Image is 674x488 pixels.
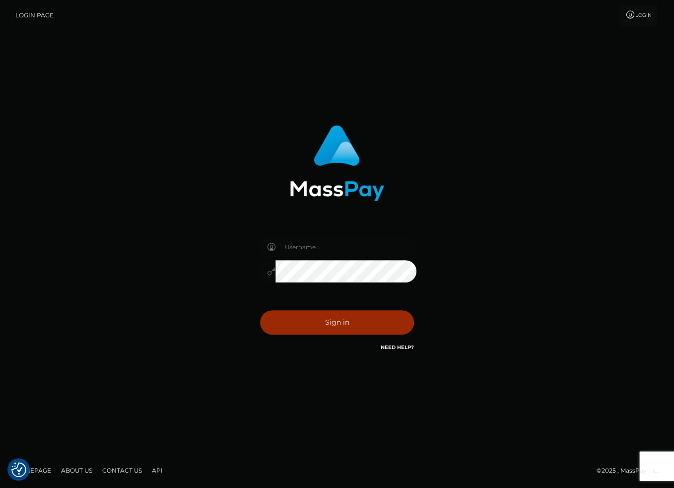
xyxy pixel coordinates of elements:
[597,465,667,476] div: © 2025 , MassPay Inc.
[290,125,384,201] img: MassPay Login
[275,236,416,258] input: Username...
[260,310,414,335] button: Sign in
[619,5,657,26] a: Login
[15,5,54,26] a: Login Page
[148,463,167,478] a: API
[11,463,55,478] a: Homepage
[381,344,414,350] a: Need Help?
[11,462,26,477] img: Revisit consent button
[57,463,96,478] a: About Us
[98,463,146,478] a: Contact Us
[11,462,26,477] button: Consent Preferences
